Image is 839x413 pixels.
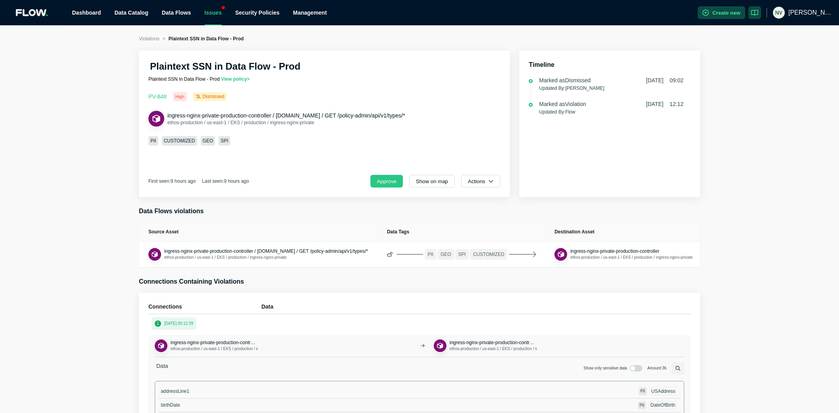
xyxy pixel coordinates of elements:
[218,136,230,146] span: SPI
[370,175,403,188] button: Approve
[554,248,567,261] button: Application
[148,136,158,146] span: PII
[139,206,700,216] h3: Data Flows violations
[773,7,785,19] img: 41fc20af0c1cf4c054f3615801c6e28a
[139,36,159,42] span: Violations
[155,320,161,327] span: 1
[461,175,500,188] button: Actions
[164,248,368,254] button: ingress-nginx-private-production-controller / [DOMAIN_NAME] / GET /policy-admin/api/v1/types/*
[148,248,368,261] div: ApiEndpointingress-nginx-private-production-controller / [DOMAIN_NAME] / GET /policy-admin/api/v1...
[539,100,586,108] div: Marked as Violation
[235,9,279,16] a: Security Policies
[162,136,197,146] span: CUSTOMIZED
[570,255,693,260] span: ethos-production / us-east-1 / EKS / production / ingress-nginx-private
[152,317,196,330] button: 1[DATE] 00:12:39
[163,35,165,43] li: >
[155,362,170,375] span: Data
[167,112,405,119] button: ingress-nginx-private-production-controller / [DOMAIN_NAME] / GET /policy-admin/api/v1/types/*
[148,93,167,100] span: PV- 848
[539,76,590,84] div: Marked as Dismissed
[539,108,683,116] p: Updated By: Flow
[640,389,645,393] span: PII
[202,178,249,184] span: Last seen:
[155,339,258,352] div: ApiEndpointingress-nginx-private-production-controller / [DOMAIN_NAME] / GET /policy-admin/api/v1...
[450,347,572,351] span: ethos-production / us-east-1 / EKS / production / ingress-nginx-private
[148,76,360,82] p: Plaintext SSN in Data Flow - Prod
[201,136,215,146] span: GEO
[450,340,539,345] span: ingress-nginx-private-production-controller
[148,248,161,261] button: ApiEndpoint
[455,249,469,260] span: SPI
[155,339,167,352] button: ApiEndpoint
[425,249,437,260] span: PII
[437,249,454,260] span: GEO
[651,388,676,394] span: USAddress
[155,335,684,357] div: ApiEndpointingress-nginx-private-production-controller / [DOMAIN_NAME] / GET /policy-admin/api/v1...
[139,277,700,286] h3: Connections Containing Violations
[570,248,659,254] span: ingress-nginx-private-production-controller
[698,6,745,19] button: Create new
[162,9,191,16] span: Data Flows
[72,9,101,16] a: Dashboard
[171,178,196,184] div: 9 hours ago
[584,365,627,371] span: Show only sensitive data
[450,339,537,346] button: ingress-nginx-private-production-controller
[529,60,691,70] h3: Timeline
[436,342,444,350] img: Application
[470,249,507,260] span: CUSTOMIZED
[554,248,681,261] div: Applicationingress-nginx-private-production-controllerethos-production / us-east-1 / EKS / produc...
[139,222,378,242] th: Source Asset
[570,248,659,254] button: ingress-nginx-private-production-controller
[171,339,258,346] button: ingress-nginx-private-production-controller / [DOMAIN_NAME] / GET /policy-admin/api/v1/types/*
[148,178,196,184] span: First seen:
[151,250,159,259] img: ApiEndpoint
[193,92,227,101] div: Dismissed
[164,248,368,254] span: ingress-nginx-private-production-controller / [DOMAIN_NAME] / GET /policy-admin/api/v1/types/*
[164,255,287,260] span: ethos-production / us-east-1 / EKS / production / ingress-nginx-private
[167,120,314,125] span: ethos-production / us-east-1 / EKS / production / ingress-nginx-private
[148,111,405,127] div: ApiEndpointingress-nginx-private-production-controller / [DOMAIN_NAME] / GET /policy-admin/api/v1...
[644,362,670,375] span: Amount: 36
[148,302,261,311] h5: Connections
[161,388,189,394] span: addressLine1
[151,114,161,124] img: ApiEndpoint
[114,9,148,16] a: Data Catalog
[167,112,405,119] span: ingress-nginx-private-production-controller / [DOMAIN_NAME] / GET /policy-admin/api/v1/types/*
[646,100,683,108] span: [DATE] 12:12
[171,340,374,345] span: ingress-nginx-private-production-controller / [DOMAIN_NAME] / GET /policy-admin/api/v1/types/*
[224,178,249,184] div: 9 hours ago
[539,84,683,92] p: Updated By: [PERSON_NAME]
[640,403,644,407] span: PII
[651,402,676,408] span: DateOfBirth
[221,76,249,82] a: View policy>
[545,222,700,242] th: Destination Asset
[148,302,691,314] div: ConnectionsData
[157,342,165,350] img: ApiEndpoint
[434,339,446,352] button: Application
[409,175,455,188] button: Show on map
[261,302,691,311] h5: Data
[148,111,164,127] button: ApiEndpoint
[150,60,300,73] h2: Plaintext SSN in Data Flow - Prod
[646,76,683,84] span: [DATE] 09:02
[173,92,187,101] div: High
[164,320,193,327] p: [DATE] 00:12:39
[434,339,537,352] div: Applicationingress-nginx-private-production-controllerethos-production / us-east-1 / EKS / produc...
[161,402,180,408] span: birthDate
[171,347,293,351] span: ethos-production / us-east-1 / EKS / production / ingress-nginx-private
[378,222,545,242] th: Data Tags
[557,250,565,259] img: Application
[169,36,244,42] span: Plaintext SSN in Data Flow - Prod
